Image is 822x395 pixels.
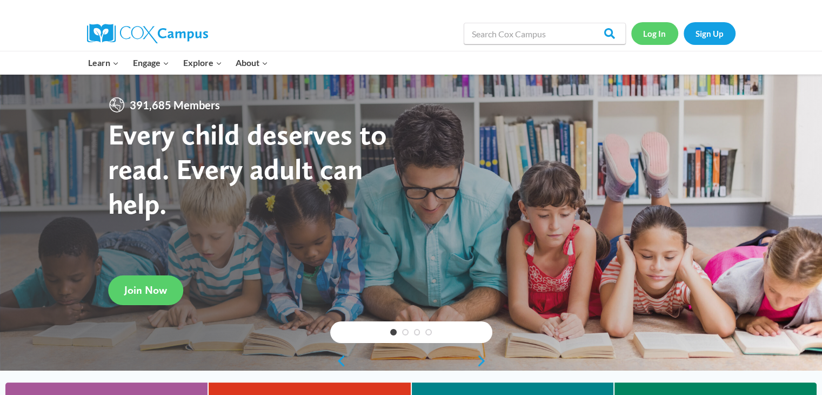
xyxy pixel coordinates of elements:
[125,96,224,114] span: 391,685 Members
[87,24,208,43] img: Cox Campus
[176,51,229,74] button: Child menu of Explore
[476,354,492,367] a: next
[108,275,183,305] a: Join Now
[82,51,126,74] button: Child menu of Learn
[402,329,409,335] a: 2
[414,329,420,335] a: 3
[126,51,176,74] button: Child menu of Engage
[124,284,167,297] span: Join Now
[631,22,678,44] a: Log In
[229,51,275,74] button: Child menu of About
[108,117,387,220] strong: Every child deserves to read. Every adult can help.
[330,350,492,372] div: content slider buttons
[390,329,397,335] a: 1
[82,51,275,74] nav: Primary Navigation
[464,23,626,44] input: Search Cox Campus
[425,329,432,335] a: 4
[684,22,736,44] a: Sign Up
[330,354,346,367] a: previous
[631,22,736,44] nav: Secondary Navigation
